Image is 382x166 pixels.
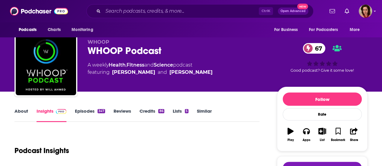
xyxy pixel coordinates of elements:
[309,43,325,54] span: 67
[345,24,368,36] button: open menu
[346,124,362,146] button: Share
[327,6,337,16] a: Show notifications dropdown
[67,24,101,36] button: open menu
[126,62,127,68] span: ,
[309,26,338,34] span: For Podcasters
[72,26,93,34] span: Monitoring
[10,5,68,17] img: Podchaser - Follow, Share and Rate Podcasts
[320,138,325,142] div: List
[281,10,306,13] span: Open Advanced
[297,4,308,9] span: New
[291,68,354,73] span: Good podcast? Give it some love!
[19,26,37,34] span: Podcasts
[350,138,358,142] div: Share
[169,69,213,76] div: [PERSON_NAME]
[259,7,273,15] span: Ctrl K
[75,108,105,122] a: Episodes347
[144,62,154,68] span: and
[359,5,372,18] span: Logged in as hdrucker
[277,39,368,77] div: 67Good podcast? Give it some love!
[330,124,346,146] button: Bookmark
[48,26,61,34] span: Charts
[86,4,313,18] div: Search podcasts, credits, & more...
[287,138,294,142] div: Play
[185,109,188,113] div: 5
[305,24,347,36] button: open menu
[303,138,310,142] div: Apps
[298,124,314,146] button: Apps
[103,6,259,16] input: Search podcasts, credits, & more...
[44,24,64,36] a: Charts
[88,61,213,76] div: A weekly podcast
[278,8,308,15] button: Open AdvancedNew
[14,24,44,36] button: open menu
[16,35,76,95] img: WHOOP Podcast
[112,69,155,76] a: Will Ahmed
[283,92,362,106] button: Follow
[109,62,126,68] a: Health
[274,26,298,34] span: For Business
[303,43,325,54] a: 67
[56,109,66,114] img: Podchaser Pro
[173,108,188,122] a: Lists5
[114,108,131,122] a: Reviews
[350,26,360,34] span: More
[37,108,66,122] a: InsightsPodchaser Pro
[14,146,69,155] h1: Podcast Insights
[158,109,164,113] div: 86
[14,108,28,122] a: About
[88,69,213,76] span: featuring
[283,108,362,121] div: Rate
[331,138,345,142] div: Bookmark
[270,24,305,36] button: open menu
[127,62,144,68] a: Fitness
[154,62,173,68] a: Science
[98,109,105,113] div: 347
[359,5,372,18] img: User Profile
[158,69,167,76] span: and
[197,108,212,122] a: Similar
[283,124,298,146] button: Play
[88,39,109,45] span: WHOOP
[314,124,330,146] button: List
[140,108,164,122] a: Credits86
[342,6,352,16] a: Show notifications dropdown
[359,5,372,18] button: Show profile menu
